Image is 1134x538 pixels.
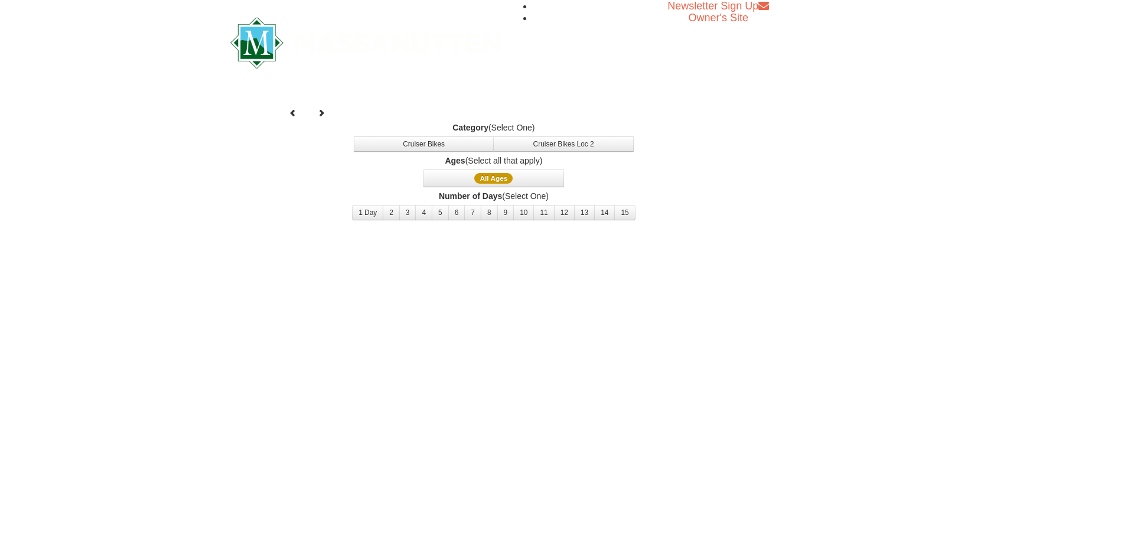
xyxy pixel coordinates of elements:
button: 15 [614,205,635,220]
button: All Ages [423,169,564,187]
button: 2 [383,205,400,220]
button: 11 [533,205,554,220]
button: 13 [574,205,595,220]
button: 6 [448,205,465,220]
a: Massanutten Resort [230,27,501,55]
button: Cruiser Bikes [354,136,494,152]
button: 12 [554,205,575,220]
strong: Number of Days [439,191,502,201]
button: 9 [497,205,514,220]
strong: Ages [445,156,465,165]
label: (Select all that apply) [281,155,706,167]
button: 14 [594,205,615,220]
span: All Ages [474,173,513,184]
label: (Select One) [281,122,706,133]
strong: Category [452,123,488,132]
button: 10 [513,205,534,220]
button: Cruiser Bikes Loc 2 [493,136,634,152]
button: 1 Day [352,205,383,220]
a: Owner's Site [689,12,748,24]
button: 7 [464,205,481,220]
button: 3 [399,205,416,220]
button: 5 [432,205,449,220]
img: Massanutten Resort Logo [230,17,501,69]
label: (Select One) [281,190,706,202]
button: 8 [481,205,498,220]
button: 4 [415,205,432,220]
